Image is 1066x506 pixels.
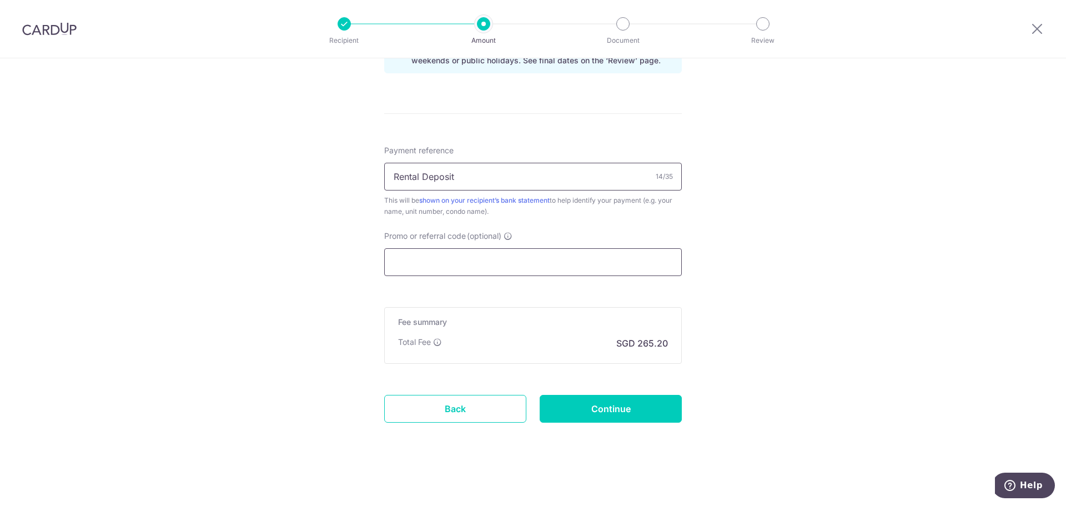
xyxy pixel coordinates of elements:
[384,145,454,156] span: Payment reference
[582,35,664,46] p: Document
[384,395,526,423] a: Back
[467,231,501,242] span: (optional)
[995,473,1055,500] iframe: Opens a widget where you can find more information
[443,35,525,46] p: Amount
[540,395,682,423] input: Continue
[656,171,673,182] div: 14/35
[384,195,682,217] div: This will be to help identify your payment (e.g. your name, unit number, condo name).
[398,317,668,328] h5: Fee summary
[384,231,466,242] span: Promo or referral code
[22,22,77,36] img: CardUp
[722,35,804,46] p: Review
[419,196,550,204] a: shown on your recipient’s bank statement
[303,35,385,46] p: Recipient
[398,337,431,348] p: Total Fee
[616,337,668,350] p: SGD 265.20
